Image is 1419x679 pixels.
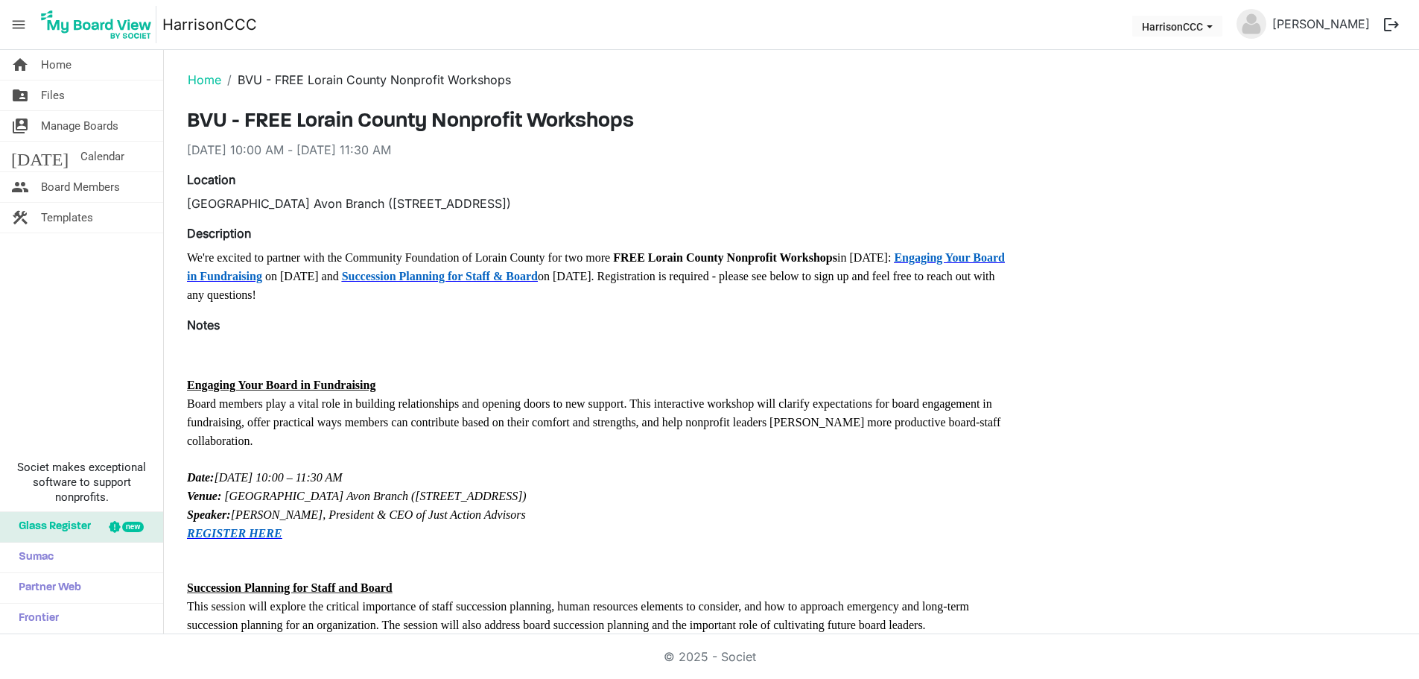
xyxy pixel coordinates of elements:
[187,110,1014,135] h3: BVU - FREE Lorain County Nonprofit Workshops
[41,80,65,110] span: Files
[1237,9,1266,39] img: no-profile-picture.svg
[11,543,54,572] span: Sumac
[11,512,91,542] span: Glass Register
[214,471,342,484] span: [DATE] 10:00 – 11:30 AM
[187,527,282,540] a: REGISTER HERE
[11,172,29,202] span: people
[221,71,511,89] li: BVU - FREE Lorain County Nonprofit Workshops
[187,171,235,189] label: Location
[80,142,124,171] span: Calendar
[342,270,538,282] a: Succession Planning for Staff & Board
[1132,16,1222,37] button: HarrisonCCC dropdownbutton
[1376,9,1407,40] button: logout
[11,604,59,634] span: Frontier
[41,172,120,202] span: Board Members
[187,141,1014,159] div: [DATE] 10:00 AM - [DATE] 11:30 AM
[187,251,894,264] span: We're excited to partner with the Community Foundation of Lorain County for two more in [DATE]:
[11,111,29,141] span: switch_account
[4,10,33,39] span: menu
[1266,9,1376,39] a: [PERSON_NAME]
[187,379,375,391] span: Engaging Your Board in Fundraising
[187,508,231,521] span: Speaker:
[11,573,81,603] span: Partner Web
[122,522,144,532] div: new
[231,508,526,521] span: [PERSON_NAME], President & CEO of Just Action Advisors
[187,251,1005,282] a: Engaging Your Board in Fundraising
[187,270,995,301] span: on [DATE]. Registration is required - please see below to sign up and feel free to reach out with...
[41,203,93,233] span: Templates
[36,6,162,43] a: My Board View Logo
[187,471,214,484] span: Date:
[224,490,526,502] span: [GEOGRAPHIC_DATA] Avon Branch ([STREET_ADDRESS])
[11,50,29,80] span: home
[7,460,156,505] span: Societ makes exceptional software to support nonprofits.
[187,316,220,334] label: Notes
[613,251,837,264] b: FREE Lorain County Nonprofit Workshops
[187,490,224,502] span: Venue:
[187,581,393,594] span: Succession Planning for Staff and Board
[265,270,342,282] span: on [DATE] and
[41,111,118,141] span: Manage Boards
[187,600,969,631] span: This session will explore the critical importance of staff succession planning, human resources e...
[187,224,251,242] label: Description
[162,10,257,40] a: HarrisonCCC
[36,6,156,43] img: My Board View Logo
[11,203,29,233] span: construction
[664,649,756,664] a: © 2025 - Societ
[11,80,29,110] span: folder_shared
[41,50,72,80] span: Home
[187,195,1014,212] div: [GEOGRAPHIC_DATA] Avon Branch ([STREET_ADDRESS])
[187,397,1000,447] span: Board members play a vital role in building relationships and opening doors to new support. This ...
[11,142,69,171] span: [DATE]
[188,72,221,87] a: Home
